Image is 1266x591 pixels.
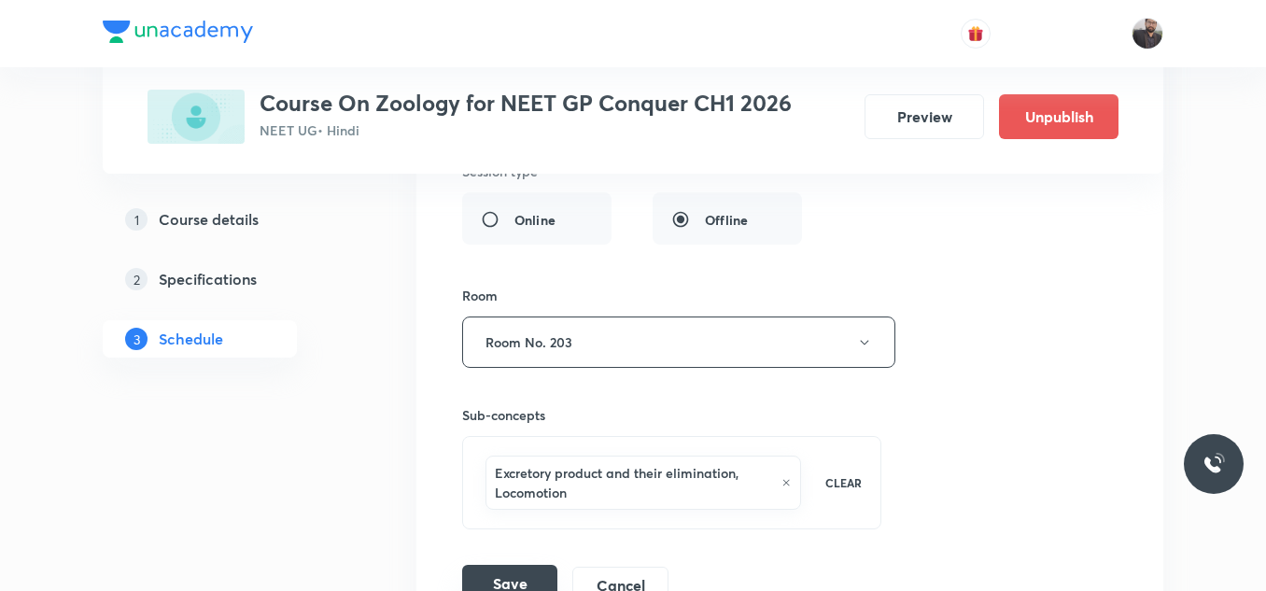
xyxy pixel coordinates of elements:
[260,90,792,117] h3: Course On Zoology for NEET GP Conquer CH1 2026
[103,21,253,48] a: Company Logo
[103,201,357,238] a: 1Course details
[462,317,895,368] button: Room No. 203
[159,268,257,290] h5: Specifications
[865,94,984,139] button: Preview
[1203,453,1225,475] img: ttu
[967,25,984,42] img: avatar
[159,208,259,231] h5: Course details
[999,94,1118,139] button: Unpublish
[148,90,245,144] img: 0119A1D3-4EB9-4AC6-B57C-A7E7CAEC1111_plus.png
[103,21,253,43] img: Company Logo
[1132,18,1163,49] img: Vishal Choudhary
[462,286,498,305] h6: Room
[103,260,357,298] a: 2Specifications
[260,120,792,140] p: NEET UG • Hindi
[125,268,148,290] p: 2
[961,19,991,49] button: avatar
[125,328,148,350] p: 3
[462,405,881,425] h6: Sub-concepts
[825,474,862,491] p: CLEAR
[495,463,772,502] h6: Excretory product and their elimination, Locomotion
[125,208,148,231] p: 1
[159,328,223,350] h5: Schedule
